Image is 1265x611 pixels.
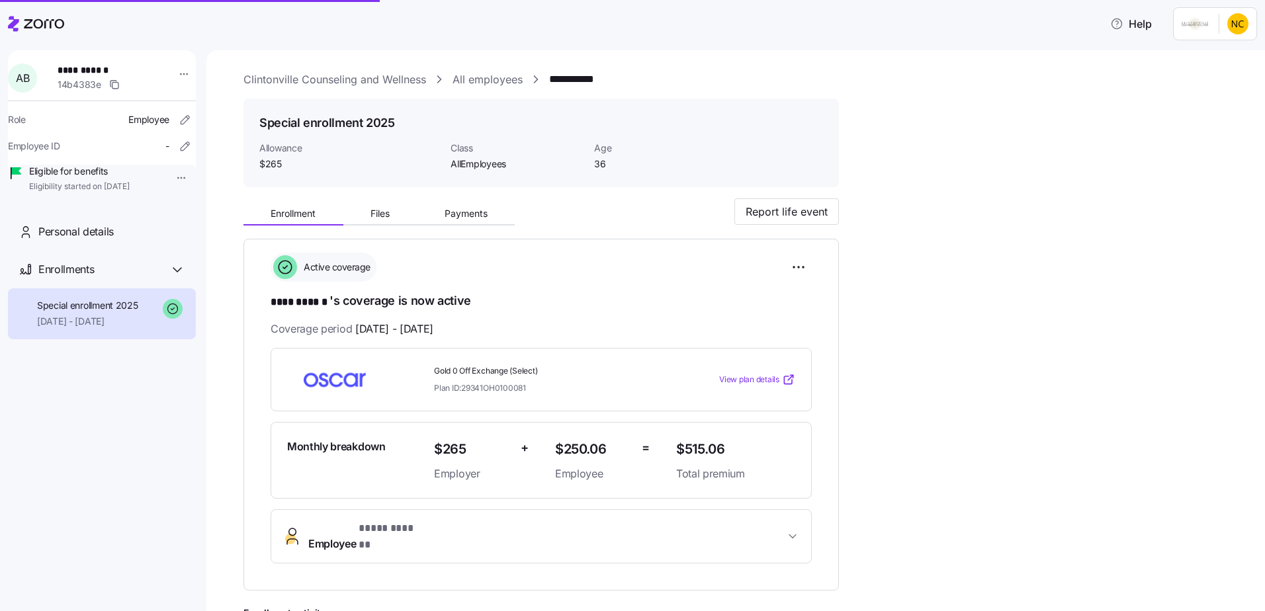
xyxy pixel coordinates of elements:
[300,261,371,274] span: Active coverage
[58,78,101,91] span: 14b4383e
[445,209,488,218] span: Payments
[1227,13,1248,34] img: 4df69aa124fc8a424bc100789b518ae1
[8,113,26,126] span: Role
[555,466,631,482] span: Employee
[434,466,510,482] span: Employer
[594,157,727,171] span: 36
[451,142,584,155] span: Class
[594,142,727,155] span: Age
[642,438,650,458] span: =
[16,73,29,83] span: A B
[29,165,130,178] span: Eligible for benefits
[453,71,523,88] a: All employees
[434,382,526,393] span: Plan ID: 29341OH0100081
[1100,11,1162,37] button: Help
[38,224,114,240] span: Personal details
[434,366,666,377] span: Gold 0 Off Exchange (Select)
[287,364,382,395] img: Oscar
[287,438,386,455] span: Monthly breakdown
[355,321,433,337] span: [DATE] - [DATE]
[1182,16,1208,32] img: Employer logo
[38,261,94,278] span: Enrollments
[271,292,812,311] h1: 's coverage is now active
[29,181,130,192] span: Eligibility started on [DATE]
[719,373,795,386] a: View plan details
[719,374,779,386] span: View plan details
[676,438,795,460] span: $515.06
[734,198,839,225] button: Report life event
[271,209,316,218] span: Enrollment
[165,140,169,153] span: -
[521,438,529,458] span: +
[8,140,60,153] span: Employee ID
[243,71,426,88] a: Clintonville Counseling and Wellness
[451,157,584,171] span: AllEmployees
[259,142,440,155] span: Allowance
[555,438,631,460] span: $250.06
[746,204,828,220] span: Report life event
[371,209,390,218] span: Files
[259,157,440,171] span: $265
[37,315,138,328] span: [DATE] - [DATE]
[308,520,423,552] span: Employee
[676,466,795,482] span: Total premium
[434,438,510,460] span: $265
[259,114,395,131] h1: Special enrollment 2025
[1110,16,1152,32] span: Help
[37,299,138,312] span: Special enrollment 2025
[271,321,433,337] span: Coverage period
[128,113,169,126] span: Employee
